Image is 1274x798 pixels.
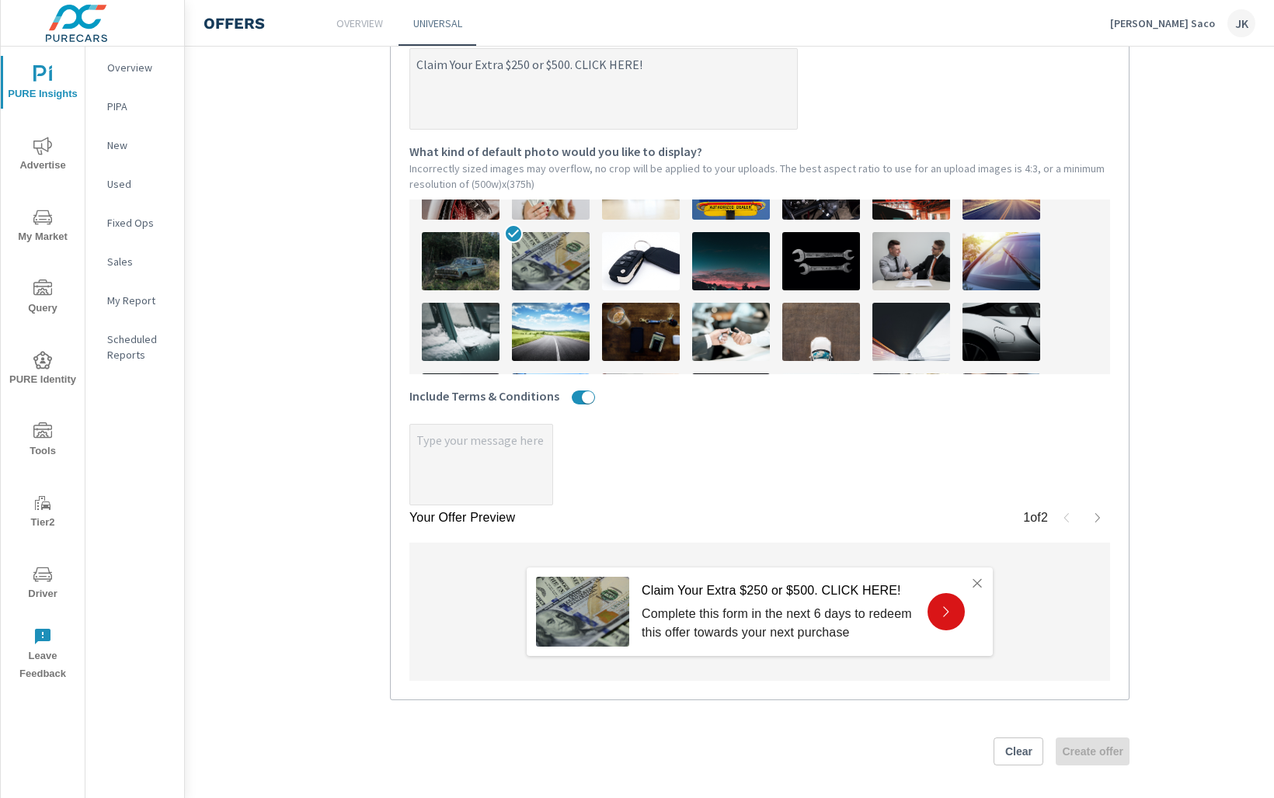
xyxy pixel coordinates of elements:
p: Overview [336,16,383,31]
div: Used [85,172,184,196]
p: New [107,137,172,153]
img: description [692,232,770,290]
p: 1 of 2 [1023,508,1048,527]
span: What kind of default photo would you like to display? [409,142,702,161]
div: Fixed Ops [85,211,184,234]
img: description [692,373,770,432]
img: description [602,373,680,432]
img: description [602,303,680,361]
span: PURE Identity [5,351,80,389]
p: Your Offer Preview [409,508,515,527]
p: My Report [107,293,172,308]
img: description [782,232,860,290]
p: PIPA [107,99,172,114]
span: My Market [5,208,80,246]
p: Claim Your Extra $250 or $500. CLICK HERE! [642,581,915,600]
img: description [872,232,950,290]
span: Tier2 [5,494,80,532]
p: Incorrectly sized images may overflow, no crop will be applied to your uploads. The best aspect r... [409,161,1110,192]
div: JK [1227,9,1255,37]
span: Clear [1001,744,1036,758]
img: Hundred dollar bills [536,577,629,647]
img: description [422,373,500,432]
span: Driver [5,565,80,603]
img: description [512,303,590,361]
button: Clear [994,737,1043,765]
p: Universal [413,16,462,31]
img: description [692,303,770,361]
p: Fixed Ops [107,215,172,231]
div: New [85,134,184,157]
p: Scheduled Reports [107,331,172,363]
span: PURE Insights [5,65,80,103]
span: Advertise [5,137,80,175]
textarea: Describe your offer [410,51,797,129]
img: description [782,303,860,361]
div: nav menu [1,47,85,689]
img: description [962,373,1040,432]
img: description [872,373,950,432]
img: description [512,373,590,432]
div: Overview [85,56,184,79]
span: Include Terms & Conditions [409,387,559,405]
img: description [782,373,860,432]
div: My Report [85,289,184,312]
img: description [422,303,500,361]
img: description [872,303,950,361]
span: Leave Feedback [5,627,80,683]
p: Complete this form in the next 6 days to redeem this offer towards your next purchase [642,605,915,642]
span: Query [5,279,80,317]
p: Overview [107,60,172,75]
button: Include Terms & Conditions [582,390,594,404]
div: PIPA [85,95,184,118]
img: description [422,232,500,290]
p: [PERSON_NAME] Saco [1110,16,1215,30]
img: description [602,232,680,290]
div: Scheduled Reports [85,328,184,366]
span: Tools [5,422,80,460]
h4: Offers [204,14,265,33]
p: Sales [107,254,172,269]
img: description [962,303,1040,361]
img: description [512,232,590,290]
img: description [962,232,1040,290]
div: Sales [85,250,184,273]
p: Used [107,176,172,192]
